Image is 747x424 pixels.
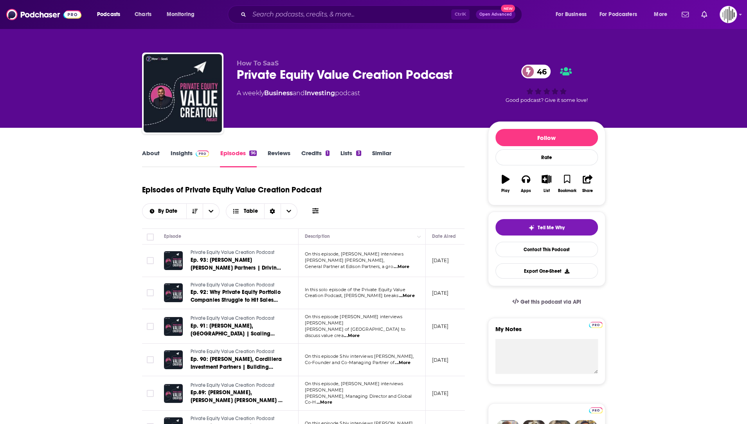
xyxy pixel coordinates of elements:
[557,170,577,198] button: Bookmark
[191,382,274,388] span: Private Equity Value Creation Podcast
[305,287,405,292] span: In this solo episode of the Private Equity Value
[191,382,284,389] a: Private Equity Value Creation Podcast
[191,323,277,353] span: Ep. 91: [PERSON_NAME], [GEOGRAPHIC_DATA] | Scaling Value in the [GEOGRAPHIC_DATA] through Strateg...
[191,282,284,289] a: Private Equity Value Creation Podcast
[495,170,516,198] button: Play
[506,97,588,103] span: Good podcast? Give it some love!
[495,129,598,146] button: Follow
[414,232,424,241] button: Column Actions
[501,5,515,12] span: New
[538,225,565,231] span: Tell Me Why
[488,60,605,108] div: 46Good podcast? Give it some love!
[528,225,535,231] img: tell me why sparkle
[268,149,290,167] a: Reviews
[648,8,677,21] button: open menu
[305,353,414,359] span: On this episode Shiv interviews [PERSON_NAME],
[536,170,556,198] button: List
[521,65,551,78] a: 46
[191,257,284,287] span: Ep. 93: [PERSON_NAME] [PERSON_NAME] Partners | Driving Enterprise Value Through Execution-Focused...
[171,149,209,167] a: InsightsPodchaser Pro
[344,333,360,339] span: ...More
[589,322,603,328] img: Podchaser Pro
[167,9,194,20] span: Monitoring
[495,242,598,257] a: Contact This Podcast
[264,89,293,97] a: Business
[191,348,284,355] a: Private Equity Value Creation Podcast
[594,8,648,21] button: open menu
[191,256,284,272] a: Ep. 93: [PERSON_NAME] [PERSON_NAME] Partners | Driving Enterprise Value Through Execution-Focused...
[226,203,297,219] button: Choose View
[495,149,598,165] div: Rate
[558,188,576,193] div: Bookmark
[305,251,403,263] span: On this episode, [PERSON_NAME] interviews [PERSON_NAME] [PERSON_NAME],
[305,232,330,241] div: Description
[191,250,274,255] span: Private Equity Value Creation Podcast
[191,288,284,304] a: Ep. 92: Why Private Equity Portfolio Companies Struggle to Hit Sales Targets| [PERSON_NAME], How ...
[599,9,637,20] span: For Podcasters
[544,188,550,193] div: List
[720,6,737,23] img: User Profile
[550,8,596,21] button: open menu
[191,349,274,354] span: Private Equity Value Creation Podcast
[264,204,281,219] div: Sort Direction
[191,282,274,288] span: Private Equity Value Creation Podcast
[6,7,81,22] img: Podchaser - Follow, Share and Rate Podcasts
[432,290,449,296] p: [DATE]
[144,54,222,132] img: Private Equity Value Creation Podcast
[220,149,256,167] a: Episodes96
[249,150,256,156] div: 96
[191,415,284,422] a: Private Equity Value Creation Podcast
[305,381,403,393] span: On this episode, [PERSON_NAME] interviews [PERSON_NAME]
[191,315,284,322] a: Private Equity Value Creation Podcast
[97,9,120,20] span: Podcasts
[516,170,536,198] button: Apps
[521,188,531,193] div: Apps
[147,257,154,264] span: Toggle select row
[451,9,470,20] span: Ctrl K
[186,204,203,219] button: Sort Direction
[495,219,598,236] button: tell me why sparkleTell Me Why
[147,390,154,397] span: Toggle select row
[196,150,209,157] img: Podchaser Pro
[506,292,587,312] a: Get this podcast via API
[305,326,405,338] span: [PERSON_NAME] of [GEOGRAPHIC_DATA] to discuss value crea
[147,289,154,296] span: Toggle select row
[92,8,130,21] button: open menu
[432,232,456,241] div: Date Aired
[589,406,603,413] a: Pro website
[142,208,187,214] button: open menu
[142,185,322,195] h1: Episodes of Private Equity Value Creation Podcast
[394,264,409,270] span: ...More
[589,321,603,328] a: Pro website
[577,170,598,198] button: Share
[293,89,305,97] span: and
[317,399,332,406] span: ...More
[495,325,598,339] label: My Notes
[191,315,274,321] span: Private Equity Value Creation Podcast
[399,293,415,299] span: ...More
[191,249,284,256] a: Private Equity Value Creation Podcast
[130,8,156,21] a: Charts
[679,8,692,21] a: Show notifications dropdown
[147,356,154,363] span: Toggle select row
[654,9,667,20] span: More
[191,356,282,386] span: Ep. 90: [PERSON_NAME], Cordillera Investment Partners | Building Value in the [GEOGRAPHIC_DATA] w...
[164,232,182,241] div: Episode
[326,150,329,156] div: 1
[720,6,737,23] button: Show profile menu
[305,314,403,326] span: On this episode [PERSON_NAME] interviews [PERSON_NAME]
[372,149,391,167] a: Similar
[356,150,361,156] div: 3
[582,188,593,193] div: Share
[340,149,361,167] a: Lists3
[495,263,598,279] button: Export One-Sheet
[161,8,205,21] button: open menu
[501,188,509,193] div: Play
[476,10,515,19] button: Open AdvancedNew
[432,390,449,397] p: [DATE]
[142,203,220,219] h2: Choose List sort
[249,8,451,21] input: Search podcasts, credits, & more...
